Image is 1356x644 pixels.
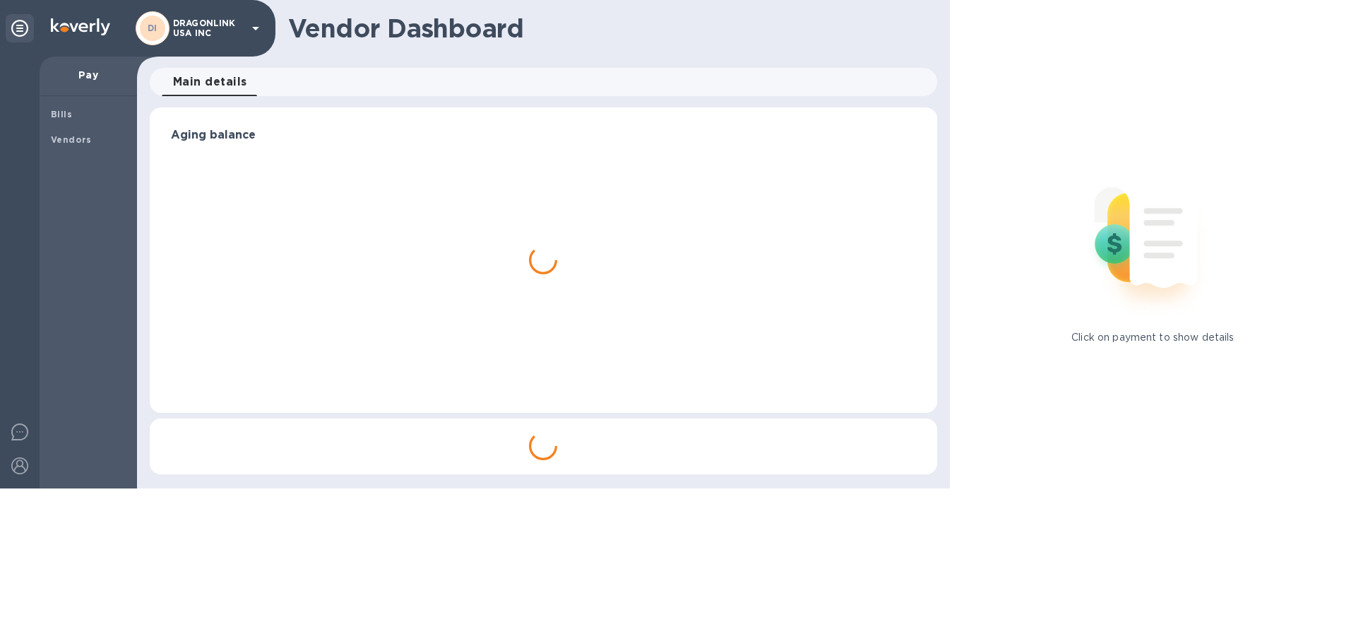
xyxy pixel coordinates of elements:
[173,72,247,92] span: Main details
[173,18,244,38] p: DRAGONLINK USA INC
[51,68,126,82] p: Pay
[51,18,110,35] img: Logo
[6,14,34,42] div: Unpin categories
[1071,330,1234,345] p: Click on payment to show details
[148,23,157,33] b: DI
[51,109,72,119] b: Bills
[51,134,92,145] b: Vendors
[171,129,916,142] h3: Aging balance
[288,13,927,43] h1: Vendor Dashboard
